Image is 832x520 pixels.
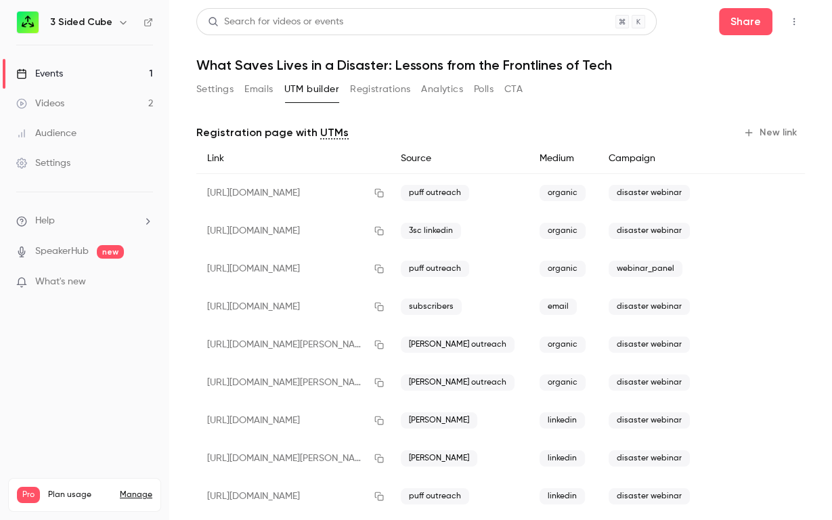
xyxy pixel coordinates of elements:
[390,144,529,174] div: Source
[17,487,40,503] span: Pro
[17,12,39,33] img: 3 Sided Cube
[401,337,514,353] span: [PERSON_NAME] outreach
[540,450,585,467] span: linkedin
[401,299,462,315] span: subscribers
[401,185,469,201] span: puff outreach
[196,364,390,402] div: [URL][DOMAIN_NAME][PERSON_NAME]
[609,337,690,353] span: disaster webinar
[196,439,390,477] div: [URL][DOMAIN_NAME][PERSON_NAME]
[609,223,690,239] span: disaster webinar
[401,223,461,239] span: 3sc linkedin
[244,79,273,100] button: Emails
[16,67,63,81] div: Events
[35,244,89,259] a: SpeakerHub
[320,125,349,141] a: UTMs
[540,261,586,277] span: organic
[609,374,690,391] span: disaster webinar
[401,412,477,429] span: [PERSON_NAME]
[540,488,585,504] span: linkedin
[609,185,690,201] span: disaster webinar
[504,79,523,100] button: CTA
[16,156,70,170] div: Settings
[120,490,152,500] a: Manage
[401,450,477,467] span: [PERSON_NAME]
[196,402,390,439] div: [URL][DOMAIN_NAME]
[609,412,690,429] span: disaster webinar
[421,79,463,100] button: Analytics
[196,477,390,515] div: [URL][DOMAIN_NAME]
[16,97,64,110] div: Videos
[401,488,469,504] span: puff outreach
[474,79,494,100] button: Polls
[598,144,760,174] div: Campaign
[540,185,586,201] span: organic
[609,261,682,277] span: webinar_panel
[738,122,805,144] button: New link
[16,127,76,140] div: Audience
[284,79,339,100] button: UTM builder
[540,223,586,239] span: organic
[609,299,690,315] span: disaster webinar
[540,299,577,315] span: email
[48,490,112,500] span: Plan usage
[196,288,390,326] div: [URL][DOMAIN_NAME]
[196,79,234,100] button: Settings
[540,412,585,429] span: linkedin
[350,79,410,100] button: Registrations
[196,144,390,174] div: Link
[401,374,514,391] span: [PERSON_NAME] outreach
[196,57,805,73] h1: What Saves Lives in a Disaster: Lessons from the Frontlines of Tech
[50,16,112,29] h6: 3 Sided Cube
[401,261,469,277] span: puff outreach
[609,450,690,467] span: disaster webinar
[529,144,598,174] div: Medium
[609,488,690,504] span: disaster webinar
[137,276,153,288] iframe: Noticeable Trigger
[208,15,343,29] div: Search for videos or events
[540,337,586,353] span: organic
[97,245,124,259] span: new
[35,275,86,289] span: What's new
[196,125,349,141] p: Registration page with
[196,212,390,250] div: [URL][DOMAIN_NAME]
[540,374,586,391] span: organic
[719,8,772,35] button: Share
[196,326,390,364] div: [URL][DOMAIN_NAME][PERSON_NAME]
[16,214,153,228] li: help-dropdown-opener
[196,250,390,288] div: [URL][DOMAIN_NAME]
[196,174,390,213] div: [URL][DOMAIN_NAME]
[35,214,55,228] span: Help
